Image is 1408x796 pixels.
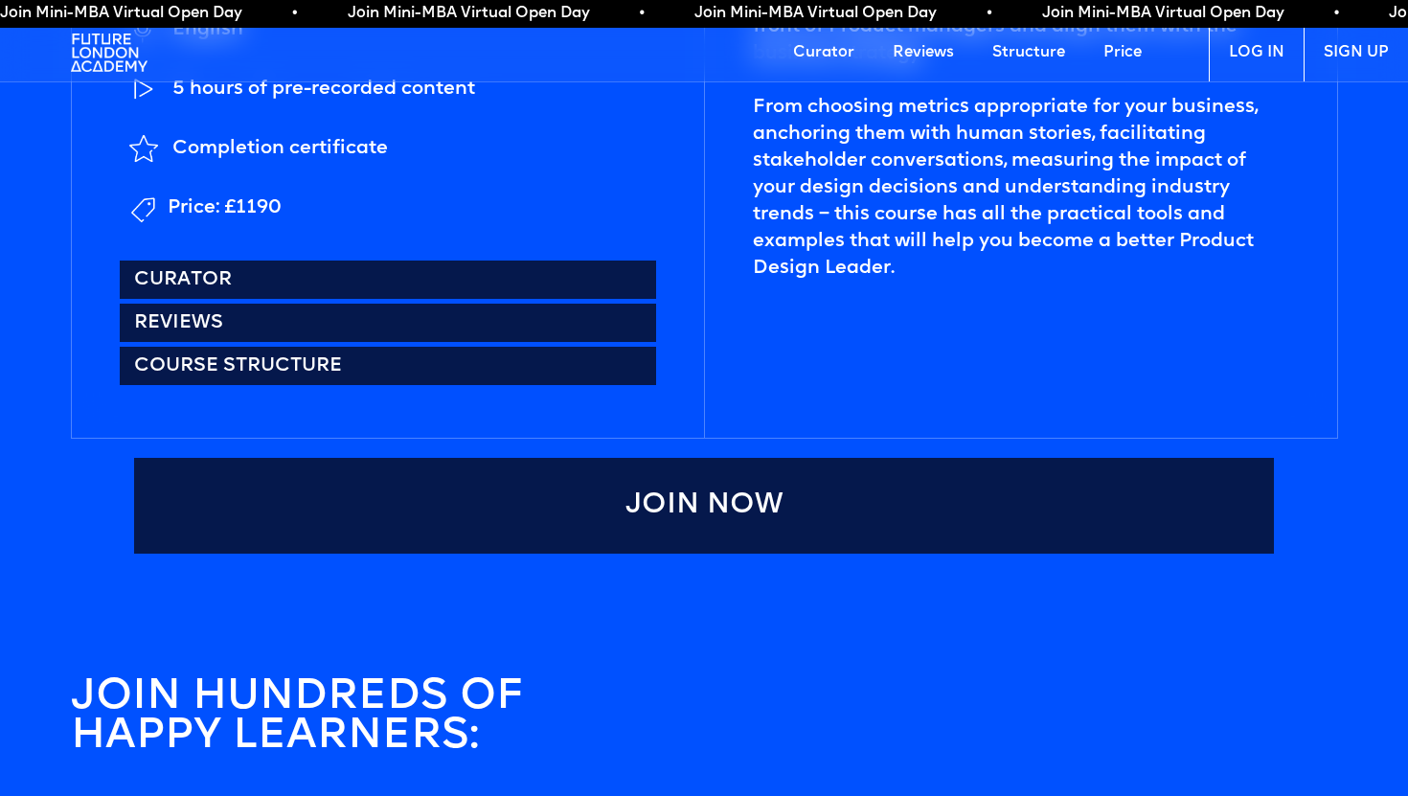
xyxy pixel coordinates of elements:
[172,135,388,162] div: Completion certificate
[774,24,874,81] a: Curator
[874,24,973,81] a: Reviews
[134,458,1275,554] a: Join Now
[120,304,657,342] a: Reviews
[71,678,626,756] h4: join HUNDREDS OF HAPPY LEARNERS:
[1209,24,1304,81] a: LOG IN
[1334,4,1340,23] span: •
[640,4,646,23] span: •
[973,24,1084,81] a: Structure
[172,76,475,102] div: 5 hours of pre-recorded content
[1304,24,1408,81] a: SIGN UP
[987,4,992,23] span: •
[292,4,298,23] span: •
[168,194,282,221] div: Price: £1190
[120,261,657,299] a: Curator
[120,347,657,385] a: Course structure
[1084,24,1161,81] a: Price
